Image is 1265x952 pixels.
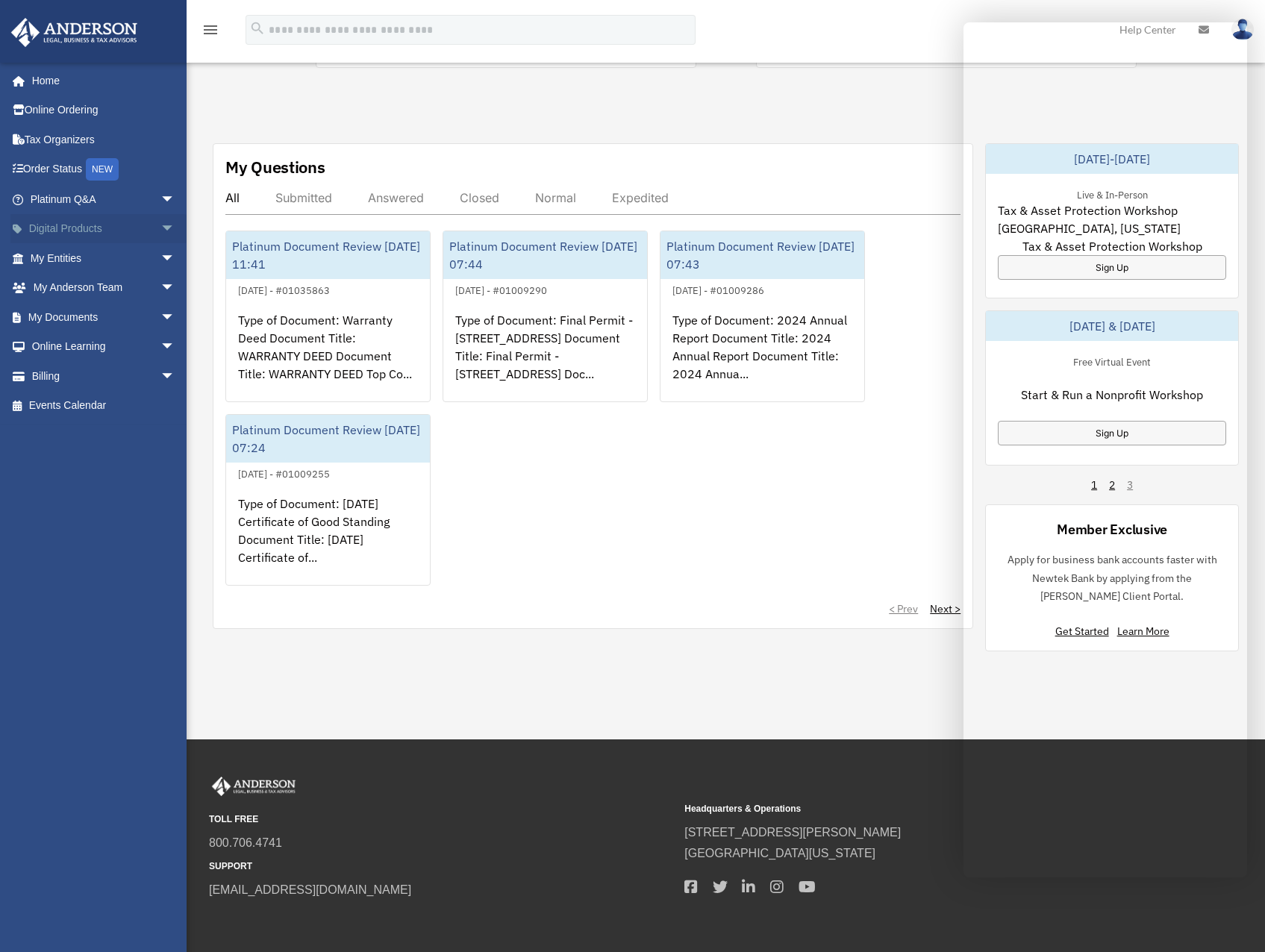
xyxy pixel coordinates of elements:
span: arrow_drop_down [160,302,190,333]
img: User Pic [1231,19,1254,40]
span: arrow_drop_down [160,243,190,274]
div: Submitted [275,190,332,205]
span: arrow_drop_down [160,184,190,215]
a: My Documentsarrow_drop_down [10,302,198,332]
span: arrow_drop_down [160,273,190,304]
a: 800.706.4741 [209,836,282,849]
img: Anderson Advisors Platinum Portal [209,777,299,796]
small: TOLL FREE [209,812,674,827]
div: My Questions [225,156,325,178]
a: Platinum Document Review [DATE] 11:41[DATE] - #01035863Type of Document: Warranty Deed Document T... [225,231,431,402]
a: My Entitiesarrow_drop_down [10,243,198,273]
a: Events Calendar [10,391,198,421]
div: NEW [86,158,119,181]
div: [DATE] - #01009255 [226,465,342,480]
div: Type of Document: 2024 Annual Report Document Title: 2024 Annual Report Document Title: 2024 Annu... [660,299,864,416]
div: Platinum Document Review [DATE] 07:43 [660,231,864,279]
a: Home [10,66,190,95]
div: Type of Document: [DATE] Certificate of Good Standing Document Title: [DATE] Certificate of... [226,483,430,599]
div: Type of Document: Final Permit - [STREET_ADDRESS] Document Title: Final Permit - [STREET_ADDRESS]... [443,299,647,416]
span: arrow_drop_down [160,361,190,392]
a: Digital Productsarrow_drop_down [10,214,198,244]
small: Headquarters & Operations [684,801,1149,817]
div: Platinum Document Review [DATE] 11:41 [226,231,430,279]
a: [STREET_ADDRESS][PERSON_NAME] [684,826,901,839]
a: Online Learningarrow_drop_down [10,332,198,362]
div: [DATE] - #01009290 [443,281,559,297]
a: Order StatusNEW [10,154,198,185]
div: Closed [460,190,499,205]
small: SUPPORT [209,859,674,874]
div: Platinum Document Review [DATE] 07:44 [443,231,647,279]
a: Platinum Document Review [DATE] 07:43[DATE] - #01009286Type of Document: 2024 Annual Report Docum... [660,231,865,402]
div: [DATE] - #01009286 [660,281,776,297]
a: Next > [930,601,961,616]
div: [DATE] - #01035863 [226,281,342,297]
span: arrow_drop_down [160,332,190,363]
a: Platinum Q&Aarrow_drop_down [10,184,198,214]
div: Answered [368,190,424,205]
a: Tax Organizers [10,125,198,154]
a: Platinum Document Review [DATE] 07:24[DATE] - #01009255Type of Document: [DATE] Certificate of Go... [225,414,431,586]
div: Type of Document: Warranty Deed Document Title: WARRANTY DEED Document Title: WARRANTY DEED Top C... [226,299,430,416]
a: [EMAIL_ADDRESS][DOMAIN_NAME] [209,883,411,896]
div: Platinum Document Review [DATE] 07:24 [226,415,430,463]
a: [GEOGRAPHIC_DATA][US_STATE] [684,847,875,859]
div: Normal [535,190,576,205]
i: menu [202,21,219,39]
a: Billingarrow_drop_down [10,361,198,391]
span: arrow_drop_down [160,214,190,245]
iframe: Chat Window [963,22,1247,877]
a: Platinum Document Review [DATE] 07:44[DATE] - #01009290Type of Document: Final Permit - [STREET_A... [443,231,648,402]
a: My Anderson Teamarrow_drop_down [10,273,198,303]
img: Anderson Advisors Platinum Portal [7,18,142,47]
div: All [225,190,240,205]
a: menu [202,26,219,39]
a: Online Ordering [10,95,198,125]
div: Expedited [612,190,669,205]
i: search [249,20,266,37]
